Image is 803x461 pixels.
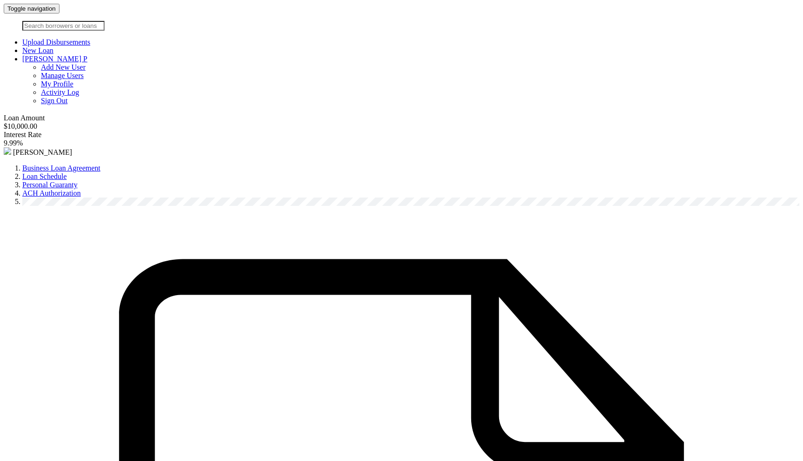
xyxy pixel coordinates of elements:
div: Loan Amount [4,114,799,122]
a: Sign Out [41,97,67,105]
div: 9.99% [4,139,799,147]
a: Personal Guaranty [22,181,78,189]
div: $10,000.00 [4,122,799,131]
a: Activity Log [41,88,79,96]
span: Toggle navigation [7,5,56,12]
a: New Loan [22,46,53,54]
img: user-1c9fd2761cee6e1c551a576fc8a3eb88bdec9f05d7f3aff15e6bd6b6821838cb.svg [4,147,11,155]
a: My Profile [41,80,73,88]
span: [PERSON_NAME] [13,148,72,156]
a: ACH Authorization [22,189,81,197]
a: [PERSON_NAME] P [22,55,87,63]
a: Loan Schedule [22,172,67,180]
a: Upload Disbursements [22,38,90,46]
input: Search borrowers or loans [22,21,105,31]
button: Toggle navigation [4,4,59,13]
a: Add New User [41,63,86,71]
div: Interest Rate [4,131,799,139]
a: Business Loan Agreement [22,164,100,172]
a: Manage Users [41,72,84,79]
